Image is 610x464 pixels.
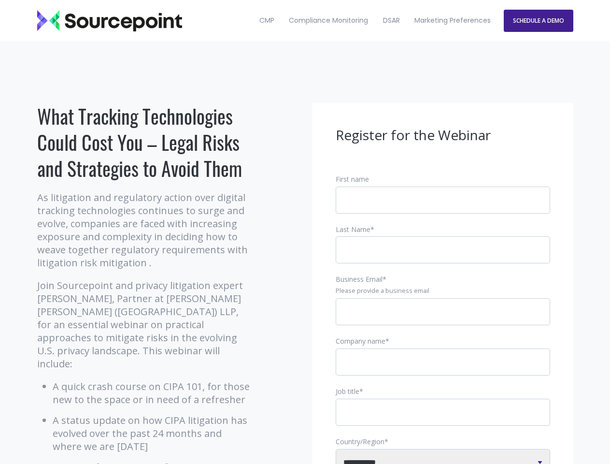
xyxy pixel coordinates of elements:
[336,437,384,446] span: Country/Region
[336,275,383,284] span: Business Email
[53,414,252,453] li: A status update on how CIPA litigation has evolved over the past 24 months and where we are [DATE]
[336,287,550,295] legend: Please provide a business email
[37,191,252,269] p: As litigation and regulatory action over digital tracking technologies continues to surge and evo...
[336,336,385,346] span: Company name
[37,10,182,31] img: Sourcepoint_logo_black_transparent (2)-2
[37,279,252,370] p: Join Sourcepoint and privacy litigation expert [PERSON_NAME], Partner at [PERSON_NAME] [PERSON_NA...
[504,10,573,32] a: SCHEDULE A DEMO
[336,126,550,145] h3: Register for the Webinar
[336,225,370,234] span: Last Name
[37,103,252,181] h1: What Tracking Technologies Could Cost You – Legal Risks and Strategies to Avoid Them
[336,174,369,184] span: First name
[336,387,359,396] span: Job title
[53,380,252,406] li: A quick crash course on CIPA 101, for those new to the space or in need of a refresher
